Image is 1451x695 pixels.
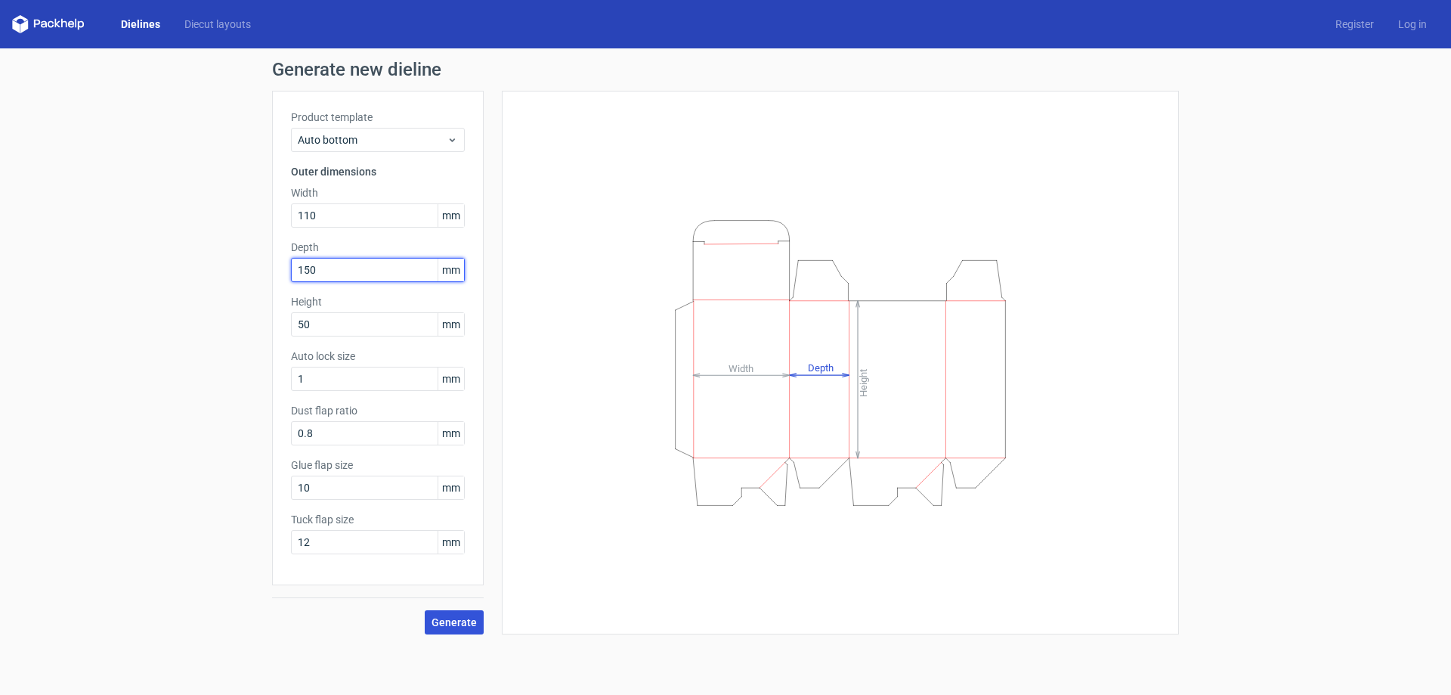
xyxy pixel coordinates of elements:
[432,617,477,628] span: Generate
[1386,17,1439,32] a: Log in
[1323,17,1386,32] a: Register
[272,61,1179,79] h1: Generate new dieline
[438,422,464,445] span: mm
[291,240,465,255] label: Depth
[438,368,464,390] span: mm
[172,17,263,32] a: Diecut layouts
[808,362,834,374] tspan: Depth
[291,164,465,179] h3: Outer dimensions
[291,458,465,473] label: Glue flap size
[438,259,464,281] span: mm
[291,294,465,309] label: Height
[438,313,464,336] span: mm
[291,110,465,125] label: Product template
[291,512,465,527] label: Tuck flap size
[438,476,464,499] span: mm
[109,17,172,32] a: Dielines
[291,185,465,200] label: Width
[425,610,484,634] button: Generate
[858,368,869,396] tspan: Height
[438,531,464,554] span: mm
[291,349,465,364] label: Auto lock size
[438,204,464,227] span: mm
[291,403,465,418] label: Dust flap ratio
[729,362,753,374] tspan: Width
[298,132,447,147] span: Auto bottom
